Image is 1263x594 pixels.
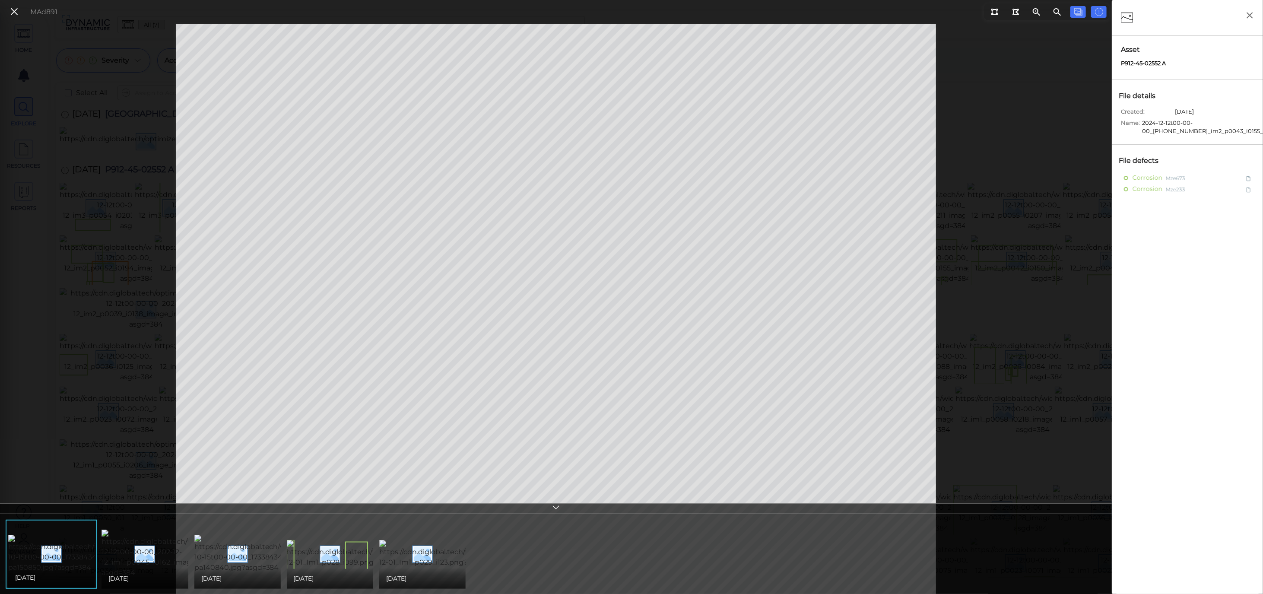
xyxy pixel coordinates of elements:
[379,540,534,568] img: https://cdn.diglobal.tech/width210/384/2020-12-01_Im1_p029_i123.png?asgd=384
[1117,172,1259,184] div: CorrosionMze673
[1166,172,1185,183] span: Mze673
[1121,44,1254,55] span: Asset
[8,535,163,573] img: https://cdn.diglobal.tech/width210/384/2024-10-15t00-00-00_1733843434433_48-rwc-pa150850.jpg?asgd...
[1121,108,1173,119] span: Created:
[287,540,441,568] img: https://cdn.diglobal.tech/width210/384/2022-12-01_Im1_p028_i099.png?asgd=384
[1226,555,1257,588] iframe: Chat
[294,573,314,584] span: [DATE]
[108,573,129,584] span: [DATE]
[1133,172,1162,183] span: Corrosion
[15,572,35,583] span: [DATE]
[1166,184,1185,194] span: Mze233
[201,573,222,584] span: [DATE]
[1117,184,1259,195] div: CorrosionMze233
[102,530,256,578] img: https://cdn.diglobal.tech/width210/384/2024-12-12t00-00-00_202-12-12_im1_p0045_i0162_image_index_...
[194,535,349,573] img: https://cdn.diglobal.tech/width210/384/2024-10-15t00-00-00_1733843434438_61-rwc-pa140840.jpg?asgd...
[1117,153,1170,168] div: File defects
[1175,108,1194,119] span: [DATE]
[1133,184,1162,194] span: Corrosion
[1121,59,1166,68] span: P912-45-02552 A
[30,7,57,17] div: MAd891
[386,573,406,584] span: [DATE]
[1121,119,1140,130] span: Name:
[1117,89,1167,103] div: File details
